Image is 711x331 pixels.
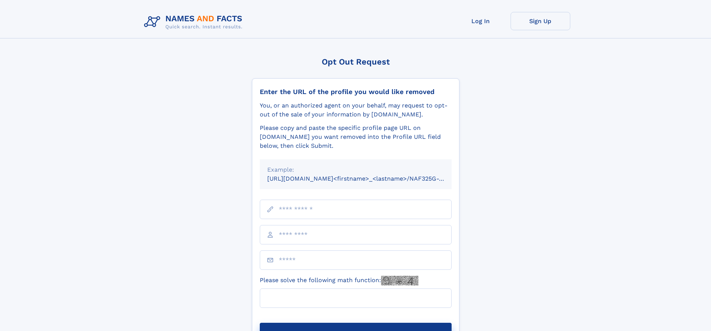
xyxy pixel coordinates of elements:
[252,57,459,66] div: Opt Out Request
[511,12,570,30] a: Sign Up
[451,12,511,30] a: Log In
[260,101,452,119] div: You, or an authorized agent on your behalf, may request to opt-out of the sale of your informatio...
[267,175,466,182] small: [URL][DOMAIN_NAME]<firstname>_<lastname>/NAF325G-xxxxxxxx
[260,276,418,285] label: Please solve the following math function:
[260,88,452,96] div: Enter the URL of the profile you would like removed
[141,12,249,32] img: Logo Names and Facts
[267,165,444,174] div: Example:
[260,124,452,150] div: Please copy and paste the specific profile page URL on [DOMAIN_NAME] you want removed into the Pr...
